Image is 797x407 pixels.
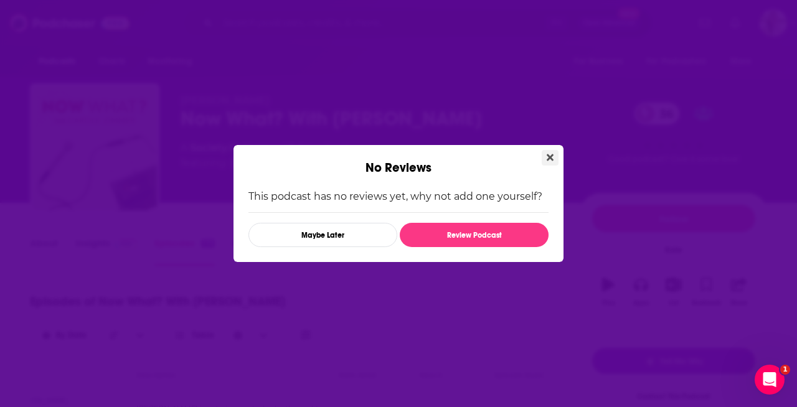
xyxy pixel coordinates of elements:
[780,365,790,375] span: 1
[248,190,549,202] p: This podcast has no reviews yet, why not add one yourself?
[400,223,549,247] button: Review Podcast
[233,145,564,175] div: No Reviews
[755,365,785,395] iframe: Intercom live chat
[542,150,559,166] button: Close
[248,223,397,247] button: Maybe Later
